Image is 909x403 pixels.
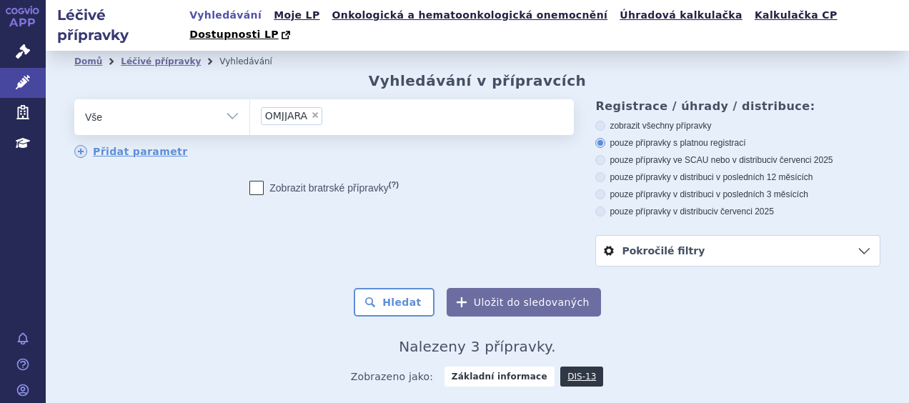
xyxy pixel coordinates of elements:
[74,145,188,158] a: Přidat parametr
[444,367,555,387] strong: Základní informace
[560,367,603,387] a: DIS-13
[46,5,185,45] h2: Léčivé přípravky
[595,171,880,183] label: pouze přípravky v distribuci v posledních 12 měsících
[185,6,266,25] a: Vyhledávání
[265,111,307,121] span: OMJJARA
[185,25,297,45] a: Dostupnosti LP
[595,206,880,217] label: pouze přípravky v distribuci
[369,72,587,89] h2: Vyhledávání v přípravcích
[74,56,102,66] a: Domů
[351,367,434,387] span: Zobrazeno jako:
[328,6,612,25] a: Onkologická a hematoonkologická onemocnění
[595,120,880,131] label: zobrazit všechny přípravky
[595,154,880,166] label: pouze přípravky ve SCAU nebo v distribuci
[596,236,880,266] a: Pokročilé filtry
[447,288,601,317] button: Uložit do sledovaných
[269,6,324,25] a: Moje LP
[750,6,842,25] a: Kalkulačka CP
[327,106,334,124] input: OMJJARA
[389,180,399,189] abbr: (?)
[595,99,880,113] h3: Registrace / úhrady / distribuce:
[311,111,319,119] span: ×
[219,51,291,72] li: Vyhledávání
[615,6,747,25] a: Úhradová kalkulačka
[354,288,434,317] button: Hledat
[121,56,201,66] a: Léčivé přípravky
[249,181,399,195] label: Zobrazit bratrské přípravky
[595,137,880,149] label: pouze přípravky s platnou registrací
[714,207,774,217] span: v červenci 2025
[595,189,880,200] label: pouze přípravky v distribuci v posledních 3 měsících
[399,338,556,355] span: Nalezeny 3 přípravky.
[189,29,279,40] span: Dostupnosti LP
[773,155,833,165] span: v červenci 2025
